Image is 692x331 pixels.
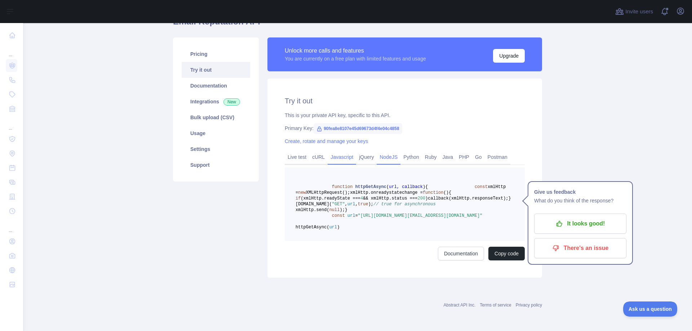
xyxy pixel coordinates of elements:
span: url [347,213,355,218]
span: if [296,196,301,201]
span: 4 [360,196,363,201]
span: httpGetAsync( [296,225,329,230]
span: Invite users [625,8,653,16]
span: New [223,98,240,106]
button: Invite users [614,6,655,17]
p: There's an issue [540,242,621,254]
a: Abstract API Inc. [444,303,476,308]
span: function [332,184,353,189]
span: { [449,190,451,195]
a: Go [472,151,485,163]
h1: Email Reputation API [173,16,542,33]
span: "[URL][DOMAIN_NAME][EMAIL_ADDRESS][DOMAIN_NAME]" [358,213,483,218]
a: Terms of service [480,303,511,308]
span: url [329,225,337,230]
span: xmlHttp.onreadystatechange = [350,190,423,195]
a: Java [440,151,456,163]
a: Try it out [182,62,250,78]
span: const [475,184,488,189]
a: Documentation [182,78,250,94]
h2: Try it out [285,96,525,106]
div: This is your private API key, specific to this API. [285,112,525,119]
span: "GET" [332,202,345,207]
p: What do you think of the response? [534,196,626,205]
span: = [355,213,358,218]
a: Documentation [438,247,484,260]
span: ); [368,202,373,207]
button: Upgrade [493,49,525,63]
span: XMLHttpRequest(); [306,190,350,195]
div: Unlock more calls and features [285,46,426,55]
span: url [347,202,355,207]
span: xmlHttp.send( [296,207,329,213]
span: 200 [417,196,425,201]
span: (xmlHttp.readyState === [301,196,360,201]
div: ... [6,219,17,233]
span: function [423,190,444,195]
div: ... [6,117,17,131]
span: } [345,207,347,213]
a: jQuery [356,151,377,163]
span: url, callback [389,184,423,189]
a: Live test [285,151,309,163]
span: true [358,202,368,207]
a: Create, rotate and manage your keys [285,138,368,144]
a: Bulk upload (CSV) [182,109,250,125]
span: { [425,184,428,189]
span: ) [425,196,428,201]
span: 90fea8e8107e45d69673d4f4e04c4858 [314,123,402,134]
div: Primary Key: [285,125,525,132]
p: It looks good! [540,218,621,230]
a: NodeJS [377,151,400,163]
a: Integrations New [182,94,250,109]
span: ) [423,184,425,189]
span: ); [340,207,345,213]
a: Postman [485,151,510,163]
span: httpGetAsync [355,184,386,189]
a: Ruby [422,151,440,163]
div: You are currently on a free plan with limited features and usage [285,55,426,62]
a: Python [400,151,422,163]
span: [DOMAIN_NAME]( [296,202,332,207]
button: Copy code [488,247,525,260]
span: const [332,213,345,218]
button: It looks good! [534,214,626,234]
button: There's an issue [534,238,626,258]
iframe: Toggle Customer Support [623,301,678,317]
span: // true for asynchronous [373,202,436,207]
span: null [329,207,340,213]
span: callback(xmlHttp.responseText); [428,196,508,201]
a: Usage [182,125,250,141]
a: PHP [456,151,472,163]
span: } [509,196,511,201]
span: ( [443,190,446,195]
a: cURL [309,151,328,163]
a: Pricing [182,46,250,62]
span: ) [446,190,449,195]
span: , [355,202,358,207]
span: && xmlHttp.status === [363,196,417,201]
a: Support [182,157,250,173]
div: ... [6,43,17,58]
h1: Give us feedback [534,188,626,196]
span: ) [337,225,340,230]
a: Javascript [328,151,356,163]
a: Settings [182,141,250,157]
span: new [298,190,306,195]
span: ( [386,184,389,189]
span: , [345,202,347,207]
a: Privacy policy [516,303,542,308]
